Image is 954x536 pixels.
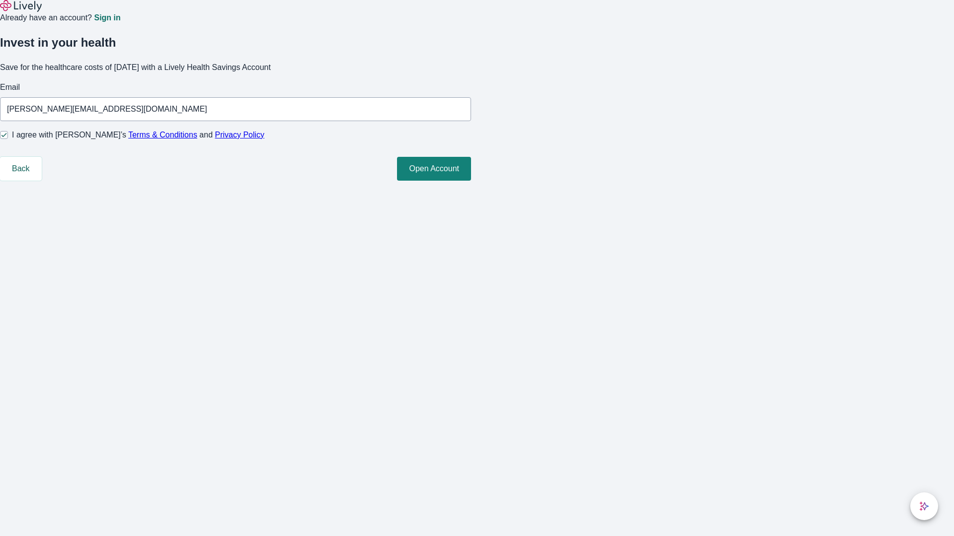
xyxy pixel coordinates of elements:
a: Privacy Policy [215,131,265,139]
button: chat [910,492,938,520]
a: Terms & Conditions [128,131,197,139]
button: Open Account [397,157,471,181]
svg: Lively AI Assistant [919,501,929,511]
a: Sign in [94,14,120,22]
span: I agree with [PERSON_NAME]’s and [12,129,264,141]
